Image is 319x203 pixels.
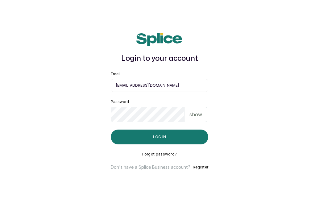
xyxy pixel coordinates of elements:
p: show [189,111,202,118]
button: Register [193,164,208,170]
h1: Login to your account [111,53,208,64]
label: Email [111,72,120,77]
input: email@acme.com [111,79,208,92]
button: Log in [111,130,208,144]
label: Password [111,99,129,104]
button: Forgot password? [142,152,177,157]
p: Don't have a Splice Business account? [111,164,190,170]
